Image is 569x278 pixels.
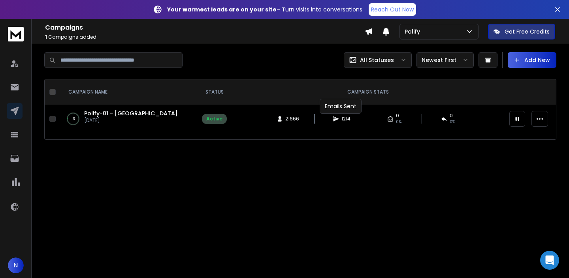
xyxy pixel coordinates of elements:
button: N [8,257,24,273]
span: 0 [396,113,399,119]
h1: Campaigns [45,23,365,32]
p: All Statuses [360,56,394,64]
button: Add New [508,52,556,68]
th: CAMPAIGN STATS [232,79,505,105]
span: 1 [45,34,47,40]
div: Active [206,116,222,122]
p: Campaigns added [45,34,365,40]
span: 0 % [450,119,455,125]
span: 0 [450,113,453,119]
p: Get Free Credits [505,28,550,36]
p: [DATE] [84,117,178,124]
p: Reach Out Now [371,6,414,13]
th: CAMPAIGN NAME [59,79,197,105]
p: 1 % [72,115,75,123]
strong: Your warmest leads are on your site [167,6,277,13]
p: Polify [405,28,423,36]
span: 0% [396,119,401,125]
th: STATUS [197,79,232,105]
button: Newest First [416,52,474,68]
a: Polify-01 - [GEOGRAPHIC_DATA] [84,109,178,117]
span: 1214 [341,116,350,122]
div: Open Intercom Messenger [540,251,559,270]
img: logo [8,27,24,41]
span: 21666 [285,116,299,122]
a: Reach Out Now [369,3,416,16]
td: 1%Polify-01 - [GEOGRAPHIC_DATA][DATE] [59,105,197,133]
button: Get Free Credits [488,24,555,39]
p: – Turn visits into conversations [167,6,362,13]
div: Emails Sent [320,99,362,114]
